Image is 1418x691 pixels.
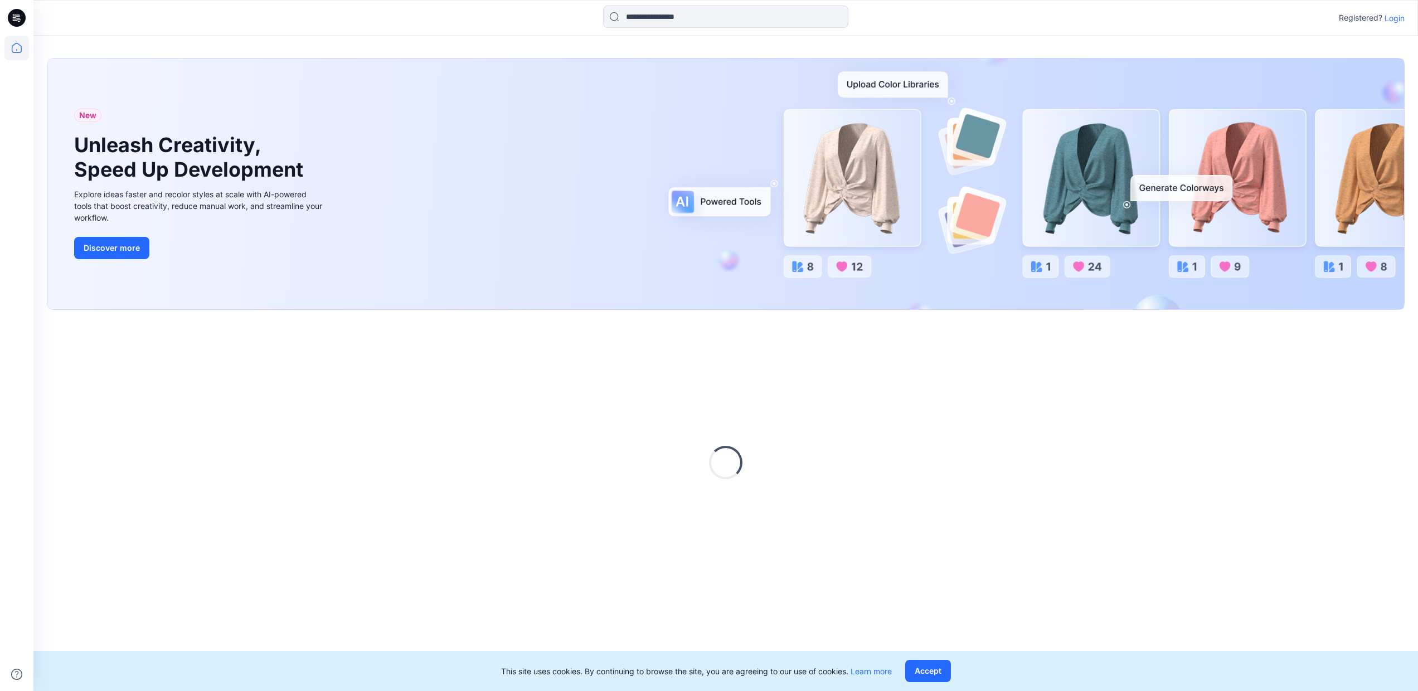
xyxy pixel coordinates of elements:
[74,133,308,181] h1: Unleash Creativity, Speed Up Development
[1339,11,1382,25] p: Registered?
[851,666,892,676] a: Learn more
[79,109,96,122] span: New
[74,237,149,259] button: Discover more
[905,660,951,682] button: Accept
[501,665,892,677] p: This site uses cookies. By continuing to browse the site, you are agreeing to our use of cookies.
[74,188,325,223] div: Explore ideas faster and recolor styles at scale with AI-powered tools that boost creativity, red...
[1385,12,1405,24] p: Login
[74,237,325,259] a: Discover more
